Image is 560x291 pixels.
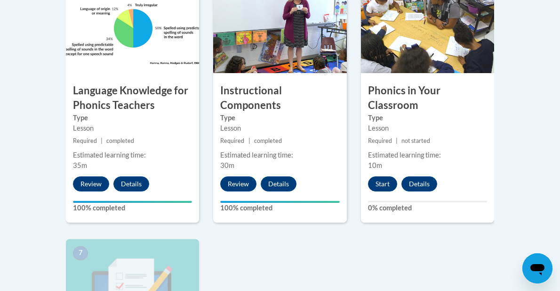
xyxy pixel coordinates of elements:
label: Type [220,113,339,123]
span: completed [106,137,134,144]
span: completed [254,137,282,144]
label: 100% completed [73,203,192,213]
span: Required [368,137,392,144]
button: Review [73,176,109,191]
span: | [248,137,250,144]
div: Lesson [220,123,339,133]
div: Estimated learning time: [220,150,339,160]
span: not started [401,137,430,144]
span: 7 [73,246,88,260]
div: Lesson [73,123,192,133]
span: 35m [73,161,87,169]
label: 100% completed [220,203,339,213]
span: | [396,137,398,144]
button: Details [261,176,296,191]
button: Review [220,176,256,191]
button: Details [401,176,437,191]
label: Type [73,113,192,123]
span: Required [220,137,244,144]
button: Details [113,176,149,191]
div: Your progress [220,201,339,203]
h3: Language Knowledge for Phonics Teachers [66,83,199,113]
span: 10m [368,161,382,169]
span: Required [73,137,97,144]
span: | [101,137,103,144]
div: Estimated learning time: [73,150,192,160]
h3: Instructional Components [213,83,346,113]
iframe: Button to launch messaging window [522,253,552,283]
div: Your progress [73,201,192,203]
h3: Phonics in Your Classroom [361,83,494,113]
label: Type [368,113,487,123]
label: 0% completed [368,203,487,213]
button: Start [368,176,397,191]
div: Lesson [368,123,487,133]
span: 30m [220,161,234,169]
div: Estimated learning time: [368,150,487,160]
